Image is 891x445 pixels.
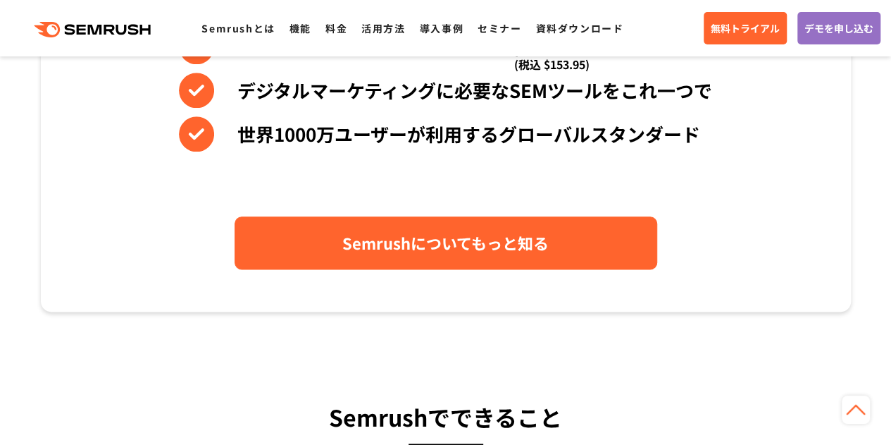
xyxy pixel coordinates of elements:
a: 料金 [325,21,347,35]
span: Semrushについてもっと知る [342,231,549,255]
a: 無料トライアル [704,12,787,44]
a: 活用方法 [361,21,405,35]
a: Semrushについてもっと知る [235,217,657,269]
span: デモを申し込む [804,20,873,36]
span: (税込 $153.95) [514,47,590,82]
a: 資料ダウンロード [535,21,623,35]
h3: Semrushでできること [41,398,851,436]
a: セミナー [478,21,521,35]
li: 世界1000万ユーザーが利用するグローバルスタンダード [179,116,712,152]
a: Semrushとは [201,21,275,35]
li: デジタルマーケティングに必要なSEMツールをこれ一つで [179,73,712,108]
span: 無料トライアル [711,20,780,36]
a: デモを申し込む [797,12,880,44]
a: 導入事例 [420,21,463,35]
a: 機能 [289,21,311,35]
